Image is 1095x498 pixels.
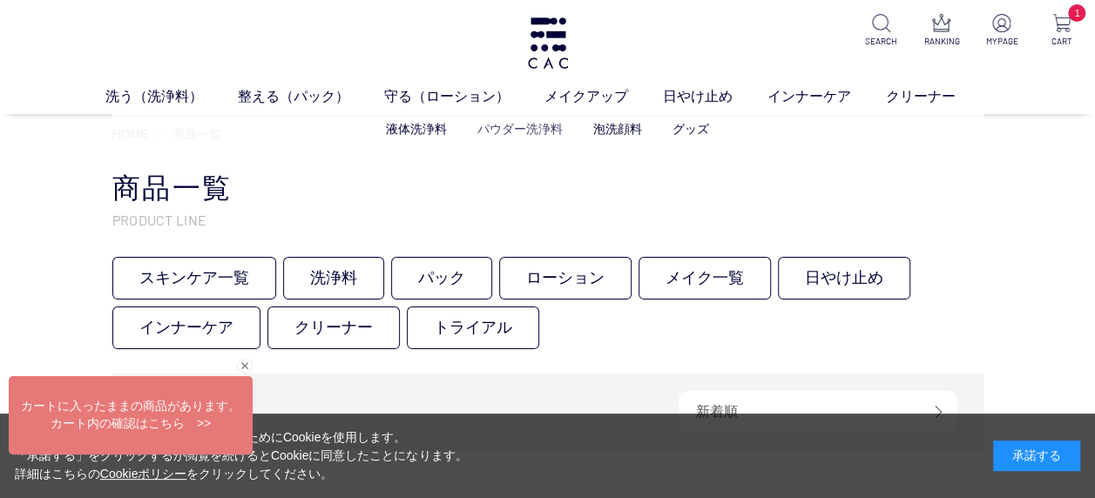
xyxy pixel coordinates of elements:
[477,122,563,136] a: パウダー洗浄料
[593,122,642,136] a: 泡洗顔料
[639,257,771,299] a: メイク一覧
[923,14,961,48] a: RANKING
[663,86,767,107] a: 日やけ止め
[384,86,544,107] a: 守る（ローション）
[386,122,447,136] a: 液体洗浄料
[923,35,961,48] p: RANKING
[112,211,983,229] p: PRODUCT LINE
[391,257,492,299] a: パック
[1043,35,1081,48] p: CART
[499,257,632,299] a: ローション
[544,86,663,107] a: メイクアップ
[525,17,571,69] img: logo
[407,306,539,349] a: トライアル
[283,257,384,299] a: 洗浄料
[100,467,187,481] a: Cookieポリシー
[112,257,276,299] a: スキンケア一覧
[1068,4,1085,22] span: 1
[862,14,901,48] a: SEARCH
[673,122,709,136] a: グッズ
[679,391,957,433] div: 新着順
[983,35,1021,48] p: MYPAGE
[105,86,238,107] a: 洗う（洗浄料）
[1043,14,1081,48] a: 1 CART
[267,306,400,349] a: クリーナー
[862,35,901,48] p: SEARCH
[993,441,1080,471] div: 承諾する
[767,86,886,107] a: インナーケア
[112,306,260,349] a: インナーケア
[238,86,384,107] a: 整える（パック）
[886,86,990,107] a: クリーナー
[983,14,1021,48] a: MYPAGE
[778,257,910,299] a: 日やけ止め
[112,170,983,207] h1: 商品一覧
